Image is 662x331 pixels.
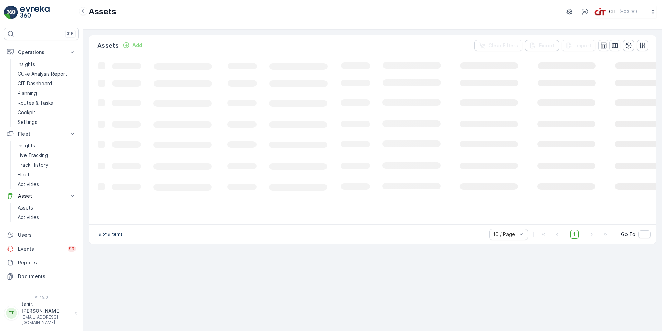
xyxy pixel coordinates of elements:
[67,31,74,37] p: ⌘B
[4,301,79,325] button: TTtahir.[PERSON_NAME][EMAIL_ADDRESS][DOMAIN_NAME]
[594,8,606,16] img: cit-logo_pOk6rL0.png
[575,42,591,49] p: Import
[18,49,65,56] p: Operations
[94,232,123,237] p: 1-9 of 9 items
[18,181,39,188] p: Activities
[18,245,63,252] p: Events
[4,228,79,242] a: Users
[18,273,76,280] p: Documents
[18,214,39,221] p: Activities
[89,6,116,17] p: Assets
[18,130,65,137] p: Fleet
[132,42,142,49] p: Add
[4,127,79,141] button: Fleet
[18,119,37,126] p: Settings
[18,99,53,106] p: Routes & Tasks
[4,189,79,203] button: Asset
[18,90,37,97] p: Planning
[97,41,119,50] p: Assets
[15,213,79,222] a: Activities
[15,170,79,179] a: Fleet
[4,46,79,59] button: Operations
[69,246,74,252] p: 99
[609,8,617,15] p: CIT
[18,61,35,68] p: Insights
[18,232,76,238] p: Users
[15,117,79,127] a: Settings
[488,42,518,49] p: Clear Filters
[18,70,67,77] p: CO₂e Analysis Report
[15,98,79,108] a: Routes & Tasks
[525,40,559,51] button: Export
[15,59,79,69] a: Insights
[20,6,50,19] img: logo_light-DOdMpM7g.png
[15,88,79,98] a: Planning
[562,40,595,51] button: Import
[18,142,35,149] p: Insights
[6,308,17,319] div: TT
[15,203,79,213] a: Assets
[4,6,18,19] img: logo
[4,256,79,270] a: Reports
[15,141,79,150] a: Insights
[18,152,48,159] p: Live Tracking
[18,162,48,168] p: Track History
[18,193,65,199] p: Asset
[18,171,30,178] p: Fleet
[120,41,145,49] button: Add
[21,314,71,325] p: [EMAIL_ADDRESS][DOMAIN_NAME]
[570,230,579,239] span: 1
[18,259,76,266] p: Reports
[474,40,522,51] button: Clear Filters
[15,108,79,117] a: Cockpit
[4,242,79,256] a: Events99
[621,231,635,238] span: Go To
[594,6,656,18] button: CIT(+03:00)
[620,9,637,14] p: ( +03:00 )
[15,69,79,79] a: CO₂e Analysis Report
[18,204,33,211] p: Assets
[15,79,79,88] a: CIT Dashboard
[15,150,79,160] a: Live Tracking
[539,42,555,49] p: Export
[15,179,79,189] a: Activities
[4,295,79,299] span: v 1.49.0
[18,80,52,87] p: CIT Dashboard
[15,160,79,170] a: Track History
[21,301,71,314] p: tahir.[PERSON_NAME]
[4,270,79,283] a: Documents
[18,109,36,116] p: Cockpit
